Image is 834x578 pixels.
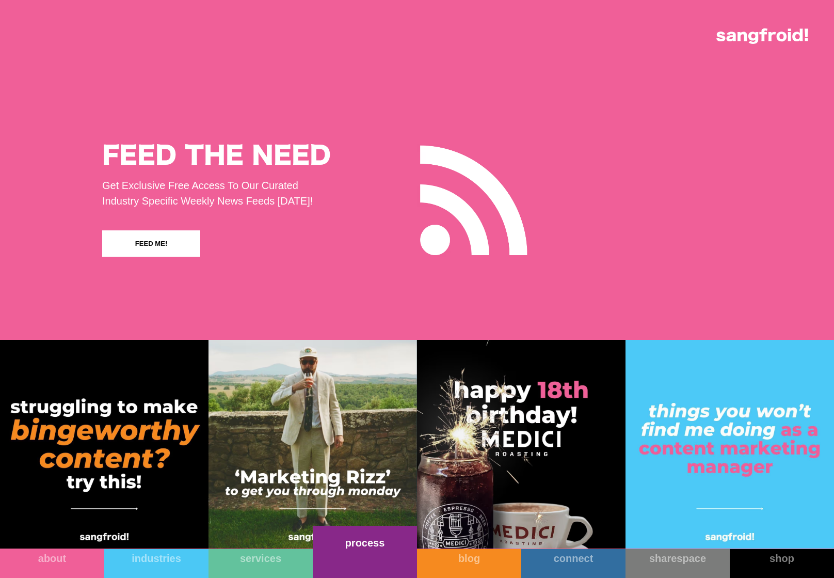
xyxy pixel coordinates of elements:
[102,230,200,257] a: FEED ME!
[625,549,730,578] a: sharespace
[102,178,331,209] p: Get Exclusive Free Access To Our Curated Industry Specific Weekly News Feeds [DATE]!
[730,549,834,578] a: shop
[417,552,521,565] div: blog
[313,537,417,549] div: process
[104,549,208,578] a: industries
[730,552,834,565] div: shop
[521,549,625,578] a: connect
[401,195,431,201] a: privacy policy
[104,552,208,565] div: industries
[716,28,808,44] img: logo
[625,552,730,565] div: sharespace
[208,552,313,565] div: services
[417,549,521,578] a: blog
[521,552,625,565] div: connect
[135,239,168,249] div: FEED ME!
[102,144,331,170] h2: FEED THE NEED
[313,526,417,578] a: process
[208,549,313,578] a: services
